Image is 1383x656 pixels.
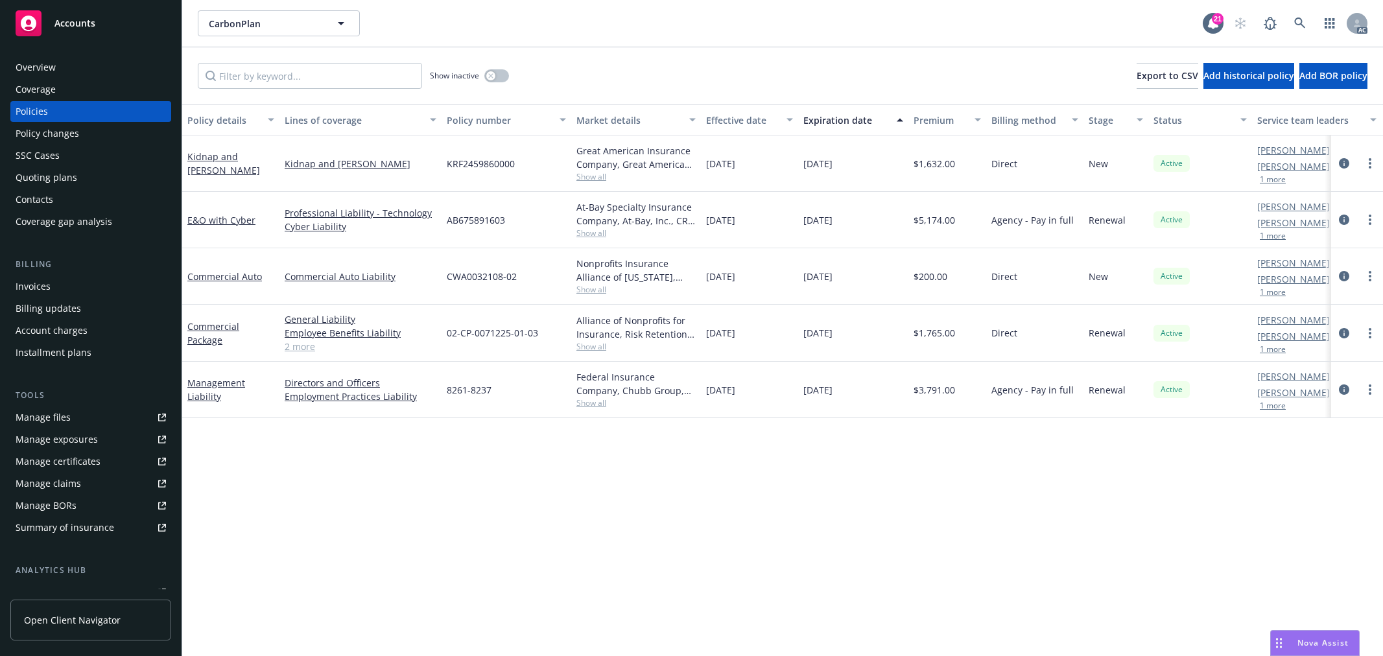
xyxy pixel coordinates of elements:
[10,342,171,363] a: Installment plans
[10,473,171,494] a: Manage claims
[285,270,436,283] a: Commercial Auto Liability
[187,113,260,127] div: Policy details
[54,18,95,29] span: Accounts
[1257,216,1330,229] a: [PERSON_NAME]
[279,104,442,135] button: Lines of coverage
[16,517,114,538] div: Summary of insurance
[10,582,171,603] a: Loss summary generator
[10,451,171,472] a: Manage certificates
[16,429,98,450] div: Manage exposures
[1227,10,1253,36] a: Start snowing
[285,220,436,233] a: Cyber Liability
[1336,382,1352,397] a: circleInformation
[1336,268,1352,284] a: circleInformation
[576,171,696,182] span: Show all
[10,389,171,402] div: Tools
[1336,325,1352,341] a: circleInformation
[1271,631,1287,655] div: Drag to move
[198,10,360,36] button: CarbonPlan
[1159,270,1185,282] span: Active
[16,211,112,232] div: Coverage gap analysis
[1159,327,1185,339] span: Active
[706,113,779,127] div: Effective date
[16,473,81,494] div: Manage claims
[1257,256,1330,270] a: [PERSON_NAME]
[1203,69,1294,82] span: Add historical policy
[447,326,538,340] span: 02-CP-0071225-01-03
[430,70,479,81] span: Show inactive
[447,213,505,227] span: AB675891603
[10,429,171,450] a: Manage exposures
[576,341,696,352] span: Show all
[447,113,552,127] div: Policy number
[1257,10,1283,36] a: Report a Bug
[285,312,436,326] a: General Liability
[576,314,696,341] div: Alliance of Nonprofits for Insurance, Risk Retention Group, Inc., Nonprofits Insurance Alliance o...
[803,157,833,170] span: [DATE]
[571,104,701,135] button: Market details
[10,5,171,41] a: Accounts
[24,613,121,627] span: Open Client Navigator
[10,517,171,538] a: Summary of insurance
[16,101,48,122] div: Policies
[1257,143,1330,157] a: [PERSON_NAME]
[701,104,798,135] button: Effective date
[1257,369,1330,383] a: [PERSON_NAME]
[285,206,436,220] a: Professional Liability - Technology
[1299,69,1367,82] span: Add BOR policy
[1257,200,1330,213] a: [PERSON_NAME]
[10,145,171,166] a: SSC Cases
[1137,69,1198,82] span: Export to CSV
[576,397,696,408] span: Show all
[1336,156,1352,171] a: circleInformation
[447,383,491,397] span: 8261-8237
[1317,10,1343,36] a: Switch app
[1257,313,1330,327] a: [PERSON_NAME]
[10,101,171,122] a: Policies
[1362,325,1378,341] a: more
[285,326,436,340] a: Employee Benefits Liability
[1159,214,1185,226] span: Active
[914,157,955,170] span: $1,632.00
[447,270,517,283] span: CWA0032108-02
[16,407,71,428] div: Manage files
[576,200,696,228] div: At-Bay Specialty Insurance Company, At-Bay, Inc., CRC Group
[1212,13,1223,25] div: 21
[16,123,79,144] div: Policy changes
[1362,212,1378,228] a: more
[10,211,171,232] a: Coverage gap analysis
[706,326,735,340] span: [DATE]
[991,113,1064,127] div: Billing method
[576,228,696,239] span: Show all
[1257,272,1330,286] a: [PERSON_NAME]
[285,390,436,403] a: Employment Practices Liability
[187,150,260,176] a: Kidnap and [PERSON_NAME]
[991,213,1074,227] span: Agency - Pay in full
[803,113,889,127] div: Expiration date
[991,157,1017,170] span: Direct
[16,298,81,319] div: Billing updates
[1148,104,1252,135] button: Status
[706,270,735,283] span: [DATE]
[1089,383,1126,397] span: Renewal
[1257,386,1330,399] a: [PERSON_NAME]
[209,17,321,30] span: CarbonPlan
[187,320,239,346] a: Commercial Package
[798,104,908,135] button: Expiration date
[10,320,171,341] a: Account charges
[1089,270,1108,283] span: New
[1089,113,1129,127] div: Stage
[187,270,262,283] a: Commercial Auto
[198,63,422,89] input: Filter by keyword...
[914,383,955,397] span: $3,791.00
[10,407,171,428] a: Manage files
[16,189,53,210] div: Contacts
[1260,232,1286,240] button: 1 more
[187,377,245,403] a: Management Liability
[10,123,171,144] a: Policy changes
[16,57,56,78] div: Overview
[576,284,696,295] span: Show all
[16,79,56,100] div: Coverage
[187,214,255,226] a: E&O with Cyber
[1260,402,1286,410] button: 1 more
